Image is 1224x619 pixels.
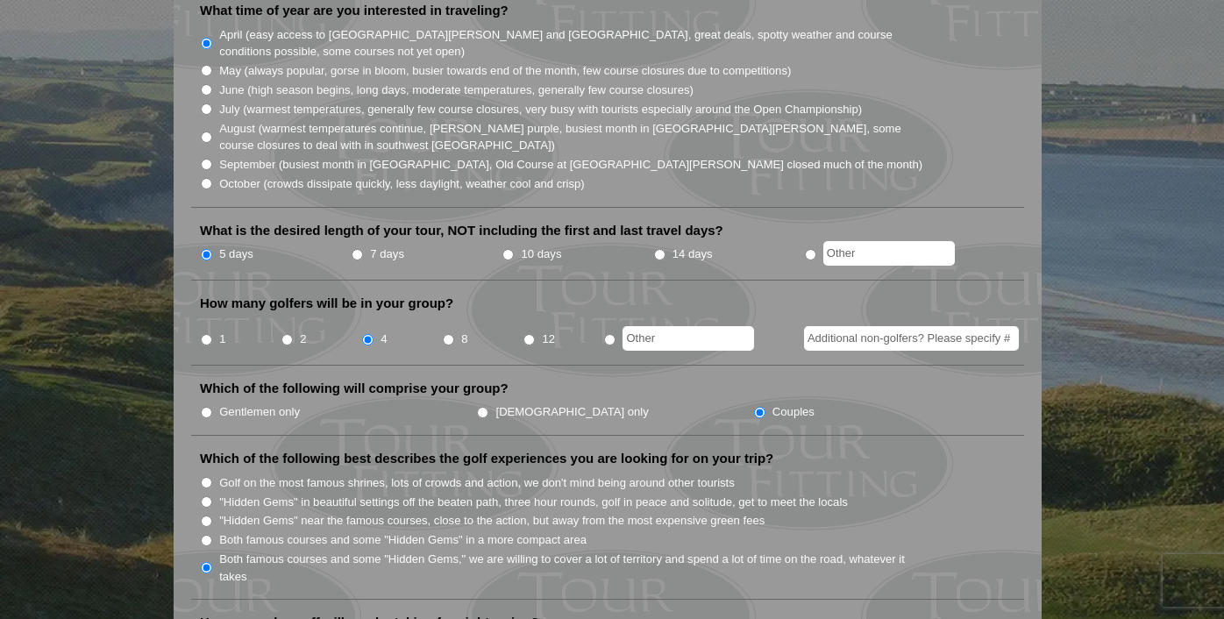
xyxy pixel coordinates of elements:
[300,331,306,348] label: 2
[219,101,862,118] label: July (warmest temperatures, generally few course closures, very busy with tourists especially aro...
[461,331,467,348] label: 8
[219,512,765,530] label: "Hidden Gems" near the famous courses, close to the action, but away from the most expensive gree...
[200,295,453,312] label: How many golfers will be in your group?
[370,245,404,263] label: 7 days
[219,26,924,60] label: April (easy access to [GEOGRAPHIC_DATA][PERSON_NAME] and [GEOGRAPHIC_DATA], great deals, spotty w...
[200,2,509,19] label: What time of year are you interested in traveling?
[623,326,754,351] input: Other
[200,380,509,397] label: Which of the following will comprise your group?
[772,403,815,421] label: Couples
[219,82,694,99] label: June (high season begins, long days, moderate temperatures, generally few course closures)
[219,120,924,154] label: August (warmest temperatures continue, [PERSON_NAME] purple, busiest month in [GEOGRAPHIC_DATA][P...
[804,326,1019,351] input: Additional non-golfers? Please specify #
[219,245,253,263] label: 5 days
[219,62,791,80] label: May (always popular, gorse in bloom, busier towards end of the month, few course closures due to ...
[200,450,773,467] label: Which of the following best describes the golf experiences you are looking for on your trip?
[496,403,649,421] label: [DEMOGRAPHIC_DATA] only
[542,331,555,348] label: 12
[522,245,562,263] label: 10 days
[219,175,585,193] label: October (crowds dissipate quickly, less daylight, weather cool and crisp)
[219,551,924,585] label: Both famous courses and some "Hidden Gems," we are willing to cover a lot of territory and spend ...
[219,331,225,348] label: 1
[672,245,713,263] label: 14 days
[200,222,723,239] label: What is the desired length of your tour, NOT including the first and last travel days?
[219,474,735,492] label: Golf on the most famous shrines, lots of crowds and action, we don't mind being around other tour...
[219,156,922,174] label: September (busiest month in [GEOGRAPHIC_DATA], Old Course at [GEOGRAPHIC_DATA][PERSON_NAME] close...
[823,241,955,266] input: Other
[219,494,848,511] label: "Hidden Gems" in beautiful settings off the beaten path, three hour rounds, golf in peace and sol...
[381,331,387,348] label: 4
[219,403,300,421] label: Gentlemen only
[219,531,587,549] label: Both famous courses and some "Hidden Gems" in a more compact area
